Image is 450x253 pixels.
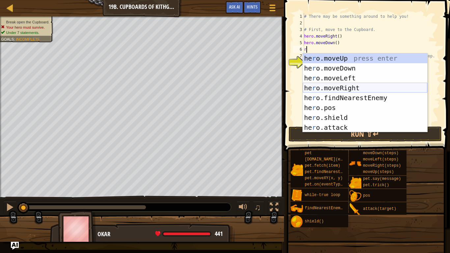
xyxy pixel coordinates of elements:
span: while-true loop [305,193,340,197]
img: portrait.png [349,190,361,202]
button: Show game menu [264,1,281,17]
div: 8 [293,59,304,66]
span: findNearestEnemy() [305,206,348,211]
span: 441 [215,230,223,238]
span: attack(target) [363,207,396,211]
span: : [14,37,16,41]
div: Okar [98,230,228,239]
span: shield() [305,219,324,224]
li: Your hero must survive. [1,25,49,30]
span: moveRight(steps) [363,163,401,168]
span: pet.say(message) [363,177,401,181]
span: moveLeft(steps) [363,157,399,162]
img: portrait.png [291,189,303,202]
span: Incomplete [16,37,40,41]
div: health: 441 / 441 [155,231,223,237]
div: 5 [293,40,304,46]
span: pet.trick() [363,183,389,187]
img: portrait.png [349,157,361,170]
span: [DOMAIN_NAME](enemy) [305,157,352,162]
span: pet.findNearestByType(type) [305,170,369,174]
button: Ctrl + P: Pause [3,201,16,215]
li: Break open the Cupboard. [1,19,49,25]
span: moveUp(steps) [363,170,394,174]
div: 2 [293,20,304,26]
button: Run ⇧↵ [289,126,442,142]
button: ♫ [253,201,264,215]
span: Your hero must survive. [6,25,45,29]
div: 4 [293,33,304,40]
li: Under 7 statements. [1,30,49,35]
button: Toggle fullscreen [267,201,281,215]
span: Break open the Cupboard. [6,20,49,24]
span: pet.moveXY(x, y) [305,176,343,181]
button: Ask AI [226,1,243,14]
span: moveDown(steps) [363,151,399,155]
div: 6 [293,46,304,53]
span: Under 7 statements. [6,30,40,35]
img: thang_avatar_frame.png [58,211,96,247]
span: Hints [247,4,258,10]
span: Ask AI [229,4,240,10]
div: 3 [293,26,304,33]
span: pos [363,193,370,198]
img: portrait.png [349,177,361,189]
img: portrait.png [291,215,303,228]
span: pet [305,151,312,155]
span: pet.on(eventType, handler) [305,182,366,187]
div: 7 [293,53,304,59]
img: portrait.png [291,202,303,215]
button: Ask AI [11,242,19,250]
span: Goals [1,37,14,41]
div: 1 [293,13,304,20]
span: pet.fetch(item) [305,163,340,168]
img: portrait.png [291,163,303,176]
span: ♫ [254,202,261,212]
button: Adjust volume [237,201,250,215]
img: portrait.png [349,203,361,215]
